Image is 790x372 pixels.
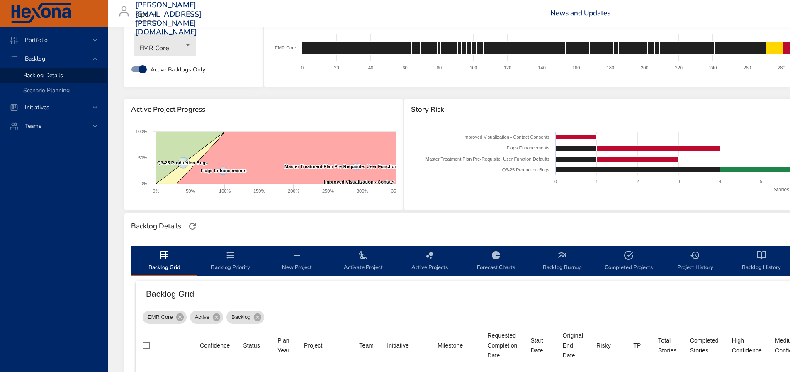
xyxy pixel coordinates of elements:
[554,179,557,184] text: 0
[269,250,325,272] span: New Project
[226,311,264,324] div: Backlog
[153,188,159,193] text: 0%
[275,45,296,50] text: EMR Core
[607,65,614,70] text: 180
[138,155,147,160] text: 50%
[334,65,339,70] text: 20
[425,157,549,162] text: Master Treatment Plan Pre-Requisite: User Function Defaults
[304,340,346,350] span: Project
[23,86,70,94] span: Scenario Planning
[304,340,323,350] div: Project
[219,188,231,193] text: 100%
[596,340,611,350] div: Risky
[359,340,374,350] div: Team
[18,103,56,111] span: Initiatives
[774,187,789,193] text: Stories
[143,313,178,321] span: EMR Core
[324,179,417,184] text: Improved Visualization - Contact Consents
[243,340,260,350] div: Sort
[288,188,299,193] text: 200%
[18,122,48,130] span: Teams
[470,65,477,70] text: 100
[243,340,264,350] span: Status
[284,164,416,169] text: Master Treatment Plan Pre-Requisite: User Function Defaults
[733,250,790,272] span: Backlog History
[760,179,762,184] text: 5
[596,179,598,184] text: 1
[157,160,208,165] text: Q3-25 Production Bugs
[732,335,762,355] span: High Confidence
[135,8,158,22] div: Kipu
[507,145,550,150] text: Flags Enhancements
[596,340,620,350] span: Risky
[129,220,184,233] div: Backlog Details
[437,65,442,70] text: 80
[387,340,424,350] span: Initiative
[710,65,717,70] text: 240
[531,335,549,355] div: Sort
[468,250,524,272] span: Forecast Charts
[136,129,147,134] text: 100%
[690,335,719,355] div: Sort
[304,340,323,350] div: Sort
[202,250,259,272] span: Backlog Priority
[186,188,195,193] text: 50%
[667,250,723,272] span: Project History
[633,340,641,350] div: TP
[600,250,657,272] span: Completed Projects
[563,330,583,360] div: Original End Date
[633,340,645,350] span: TP
[438,340,474,350] span: Milestone
[690,335,719,355] div: Completed Stories
[387,340,409,350] div: Sort
[135,1,202,37] h3: [PERSON_NAME][EMAIL_ADDRESS][PERSON_NAME][DOMAIN_NAME]
[10,3,72,24] img: Hexona
[658,335,677,355] div: Total Stories
[253,188,265,193] text: 150%
[226,313,255,321] span: Backlog
[186,220,199,232] button: Refresh Page
[572,65,580,70] text: 160
[301,65,304,70] text: 0
[359,340,374,350] div: Sort
[678,179,680,184] text: 3
[190,311,223,324] div: Active
[658,335,677,355] div: Sort
[401,250,458,272] span: Active Projects
[534,250,591,272] span: Backlog Burnup
[200,340,230,350] div: Confidence
[463,135,549,139] text: Improved Visualization - Contact Consents
[403,65,408,70] text: 60
[134,33,196,56] div: EMR Core
[201,168,246,173] text: Flags Enhancements
[744,65,751,70] text: 260
[596,340,611,350] div: Sort
[641,65,648,70] text: 200
[243,340,260,350] div: Status
[550,8,610,18] a: News and Updates
[438,340,463,350] div: Milestone
[277,335,291,355] div: Sort
[141,181,147,186] text: 0%
[136,250,192,272] span: Backlog Grid
[502,167,550,172] text: Q3-25 Production Bugs
[778,65,785,70] text: 280
[719,179,721,184] text: 4
[18,55,52,63] span: Backlog
[487,330,517,360] div: Requested Completion Date
[633,340,641,350] div: Sort
[538,65,546,70] text: 140
[335,250,391,272] span: Activate Project
[143,311,187,324] div: EMR Core
[277,335,291,355] div: Plan Year
[504,65,511,70] text: 120
[151,65,205,74] span: Active Backlogs Only
[675,65,683,70] text: 220
[200,340,230,350] div: Sort
[23,71,63,79] span: Backlog Details
[368,65,373,70] text: 40
[18,36,54,44] span: Portfolio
